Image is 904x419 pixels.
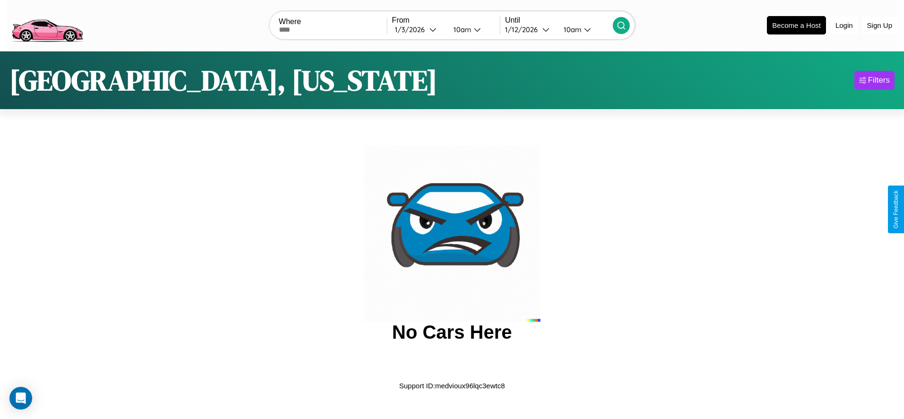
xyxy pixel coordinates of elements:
img: car [364,145,540,322]
div: 1 / 3 / 2026 [395,25,429,34]
div: 10am [559,25,584,34]
p: Support ID: medvioux96lqc3ewtc8 [399,379,504,392]
button: Become a Host [767,16,826,34]
button: Login [831,17,858,34]
div: 10am [449,25,474,34]
div: Filters [868,76,890,85]
label: Until [505,16,613,25]
label: From [392,16,500,25]
div: 1 / 12 / 2026 [505,25,542,34]
div: Open Intercom Messenger [9,387,32,410]
button: 1/3/2026 [392,25,446,34]
h1: [GEOGRAPHIC_DATA], [US_STATE] [9,61,437,100]
img: logo [7,5,87,44]
button: 10am [446,25,500,34]
h2: No Cars Here [392,322,512,343]
label: Where [279,17,387,26]
div: Give Feedback [893,190,899,229]
button: 10am [556,25,613,34]
button: Filters [854,71,895,90]
button: Sign Up [862,17,897,34]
